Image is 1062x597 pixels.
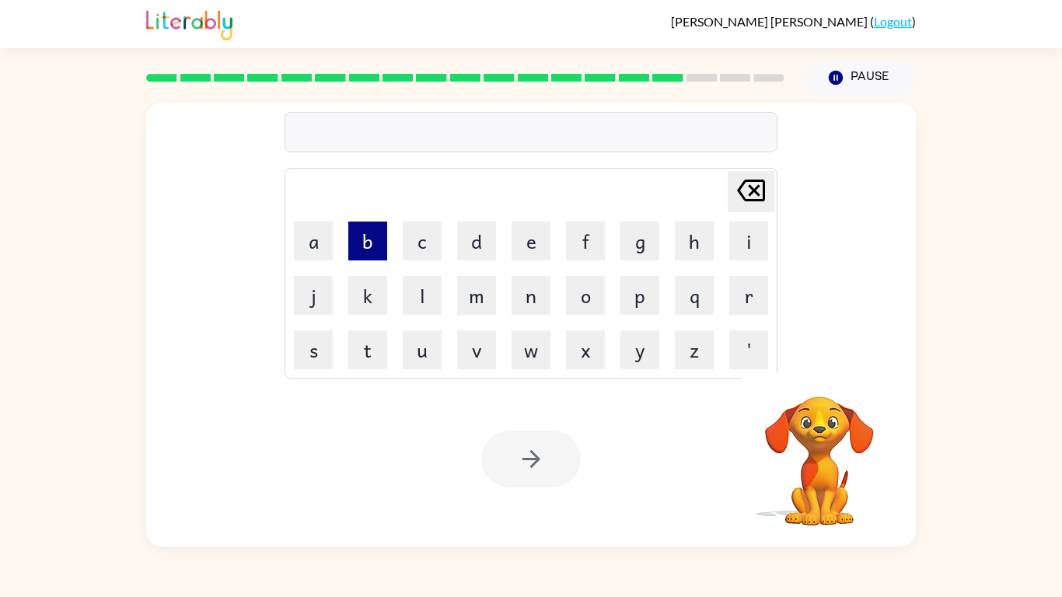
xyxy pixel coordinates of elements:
button: a [294,222,333,260]
button: j [294,276,333,315]
button: v [457,330,496,369]
button: o [566,276,605,315]
button: n [512,276,550,315]
button: k [348,276,387,315]
img: Literably [146,6,232,40]
button: l [403,276,442,315]
button: x [566,330,605,369]
button: h [675,222,714,260]
button: e [512,222,550,260]
div: ( ) [671,14,916,29]
button: y [620,330,659,369]
button: q [675,276,714,315]
button: g [620,222,659,260]
button: Pause [803,60,916,96]
button: ' [729,330,768,369]
a: Logout [874,14,912,29]
button: b [348,222,387,260]
button: c [403,222,442,260]
button: u [403,330,442,369]
button: i [729,222,768,260]
button: m [457,276,496,315]
video: Your browser must support playing .mp4 files to use Literably. Please try using another browser. [742,372,897,528]
button: t [348,330,387,369]
span: [PERSON_NAME] [PERSON_NAME] [671,14,870,29]
button: r [729,276,768,315]
button: d [457,222,496,260]
button: z [675,330,714,369]
button: p [620,276,659,315]
button: w [512,330,550,369]
button: s [294,330,333,369]
button: f [566,222,605,260]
